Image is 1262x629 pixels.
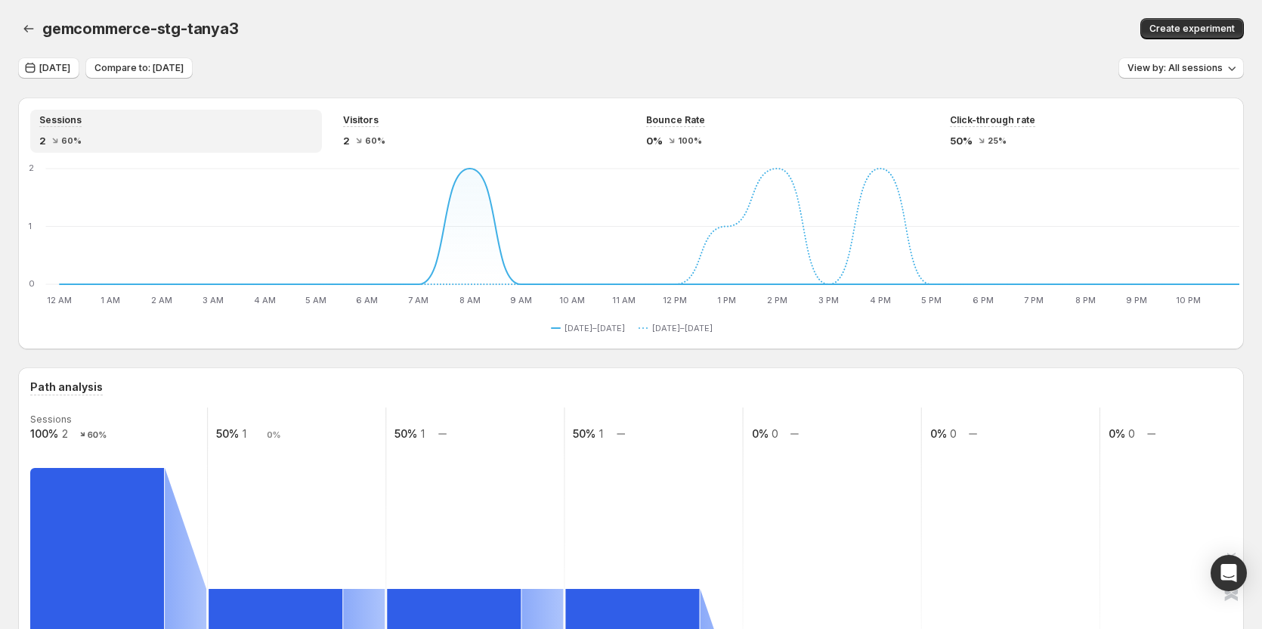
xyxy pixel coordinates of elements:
text: 6 AM [356,295,378,305]
text: 1 PM [717,295,736,305]
text: 50% [573,427,595,440]
text: 0% [1109,427,1125,440]
text: 1 [421,427,425,440]
span: gemcommerce-stg-tanya3 [42,20,239,38]
text: 0 [29,278,35,289]
span: Sessions [39,114,82,126]
text: 1 [29,221,32,231]
text: 4 PM [870,295,891,305]
span: 2 [343,133,350,148]
text: 1 [243,427,246,440]
span: [DATE]–[DATE] [652,322,713,334]
button: [DATE]–[DATE] [639,319,719,337]
span: [DATE] [39,62,70,74]
text: 7 PM [1024,295,1044,305]
text: 4 AM [254,295,276,305]
text: 10 PM [1176,295,1201,305]
text: 8 AM [459,295,481,305]
text: 6 PM [973,295,994,305]
text: 1 AM [101,295,120,305]
text: 2 [29,163,34,173]
span: 0% [646,133,663,148]
button: [DATE] [18,57,79,79]
span: 50% [950,133,973,148]
text: 2 [62,427,68,440]
text: 11 AM [612,295,636,305]
text: 3 PM [818,295,839,305]
text: 2 AM [151,295,172,305]
text: 7 AM [408,295,428,305]
text: 9 AM [510,295,532,305]
text: 5 AM [305,295,326,305]
span: Create experiment [1149,23,1235,35]
button: Create experiment [1140,18,1244,39]
div: Open Intercom Messenger [1211,555,1247,591]
text: 0% [752,427,769,440]
span: View by: All sessions [1127,62,1223,74]
text: 100% [30,427,58,440]
text: 50% [216,427,239,440]
text: 8 PM [1075,295,1096,305]
span: 60% [61,136,82,145]
button: Compare to: [DATE] [85,57,193,79]
text: 0 [950,427,957,440]
span: [DATE]–[DATE] [564,322,625,334]
text: 60% [88,429,107,440]
text: 12 PM [663,295,687,305]
text: 0 [772,427,778,440]
span: 100% [678,136,702,145]
button: [DATE]–[DATE] [551,319,631,337]
text: Sessions [30,414,72,425]
text: 9 PM [1126,295,1147,305]
h3: Path analysis [30,380,103,395]
text: 3 AM [203,295,224,305]
span: Click-through rate [950,114,1035,126]
text: 0 [1128,427,1135,440]
text: 0% [267,429,280,440]
span: 2 [39,133,46,148]
text: 5 PM [921,295,942,305]
button: View by: All sessions [1118,57,1244,79]
text: 12 AM [47,295,72,305]
text: 2 PM [767,295,787,305]
span: Visitors [343,114,379,126]
text: 50% [394,427,417,440]
text: 1 [599,427,603,440]
span: 25% [988,136,1007,145]
span: Compare to: [DATE] [94,62,184,74]
span: Bounce Rate [646,114,705,126]
span: 60% [365,136,385,145]
text: 0% [930,427,947,440]
text: 10 AM [559,295,585,305]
